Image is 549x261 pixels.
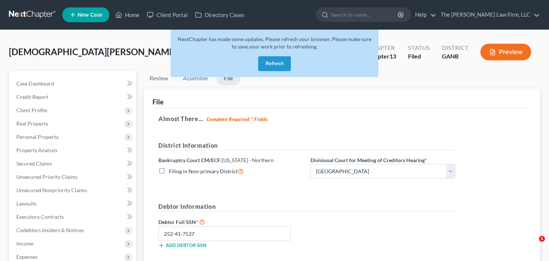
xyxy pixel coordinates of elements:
span: Unsecured Nonpriority Claims [16,187,87,193]
h5: Almost There... [158,114,525,123]
a: Client Portal [143,8,191,21]
a: Review [144,71,174,86]
a: Secured Claims [10,157,136,170]
div: GANB [442,52,469,61]
strong: Complete Required * Fields [207,116,268,122]
a: Executory Contracts [10,210,136,224]
a: Unsecured Priority Claims [10,170,136,184]
span: Codebtors Insiders & Notices [16,227,84,233]
span: Personal Property [16,134,59,140]
button: Add debtor SSN [158,242,206,248]
span: Expenses [16,254,37,260]
span: Property Analysis [16,147,57,153]
span: Unsecured Priority Claims [16,174,78,180]
div: Status [408,44,430,52]
button: Refresh [258,56,291,71]
a: Credit Report [10,90,136,104]
div: District [442,44,469,52]
span: Client Profile [16,107,47,113]
span: Real Property [16,120,48,127]
span: Filing in Non-primary District [169,168,238,174]
span: Credit Report [16,94,48,100]
div: Chapter [368,44,396,52]
a: Unsecured Nonpriority Claims [10,184,136,197]
input: Search by name... [331,8,399,21]
h5: Debtor Information [158,202,455,211]
a: Case Dashboard [10,77,136,90]
div: File [152,97,164,106]
a: Lawsuits [10,197,136,210]
div: Chapter [368,52,396,61]
a: The [PERSON_NAME] Law Firm, LLC [437,8,540,21]
button: Preview [480,44,531,60]
span: New Case [78,12,102,18]
span: 13 [389,53,396,60]
span: [US_STATE] - Northern [222,157,274,163]
span: Case Dashboard [16,80,54,87]
iframe: Intercom live chat [524,236,542,254]
span: Income [16,240,33,247]
label: Bankruptcy Court CM/ECF: [158,156,274,164]
span: NextChapter has made some updates. Please refresh your browser. Please make sure to save your wor... [178,36,371,50]
label: Debtor Full SSN [155,217,307,226]
span: [DEMOGRAPHIC_DATA][PERSON_NAME] [9,46,177,57]
h5: District Information [158,141,455,150]
span: Lawsuits [16,200,36,207]
a: Home [112,8,143,21]
a: Directory Cases [191,8,248,21]
a: Property Analysis [10,144,136,157]
input: XXX-XX-XXXX [158,226,290,241]
span: Secured Claims [16,160,52,167]
div: Filed [408,52,430,61]
a: Help [411,8,436,21]
span: 1 [539,236,545,242]
span: Executory Contracts [16,214,64,220]
label: Divisional Court for Meeting of Creditors Hearing [310,156,427,164]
